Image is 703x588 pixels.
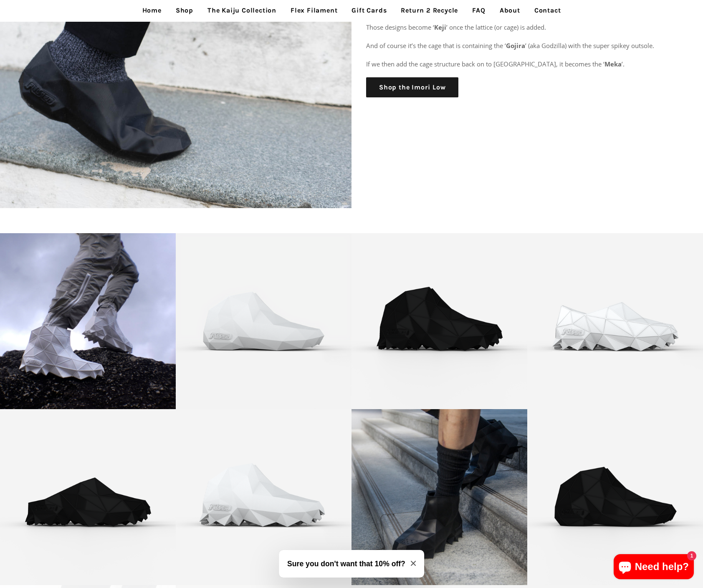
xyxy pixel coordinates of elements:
[176,409,351,585] a: [3D printed Shoes] - lightweight custom 3dprinted shoes sneakers sandals fused footwear
[434,23,446,31] strong: Keji
[366,41,663,51] p: And of course it’s the cage that is containing the ‘ ’ (aka Godzilla) with the super spikey outsole.
[506,41,525,50] strong: Gojira
[604,60,622,68] strong: Meka
[366,77,458,97] a: Shop the Imori Low
[611,554,696,581] inbox-online-store-chat: Shopify online store chat
[366,22,663,32] p: Those designs become ‘ ’ once the lattice (or cage) is added.
[366,59,663,69] p: If we then add the cage structure back on to [GEOGRAPHIC_DATA], it becomes the ‘ ’.
[527,409,703,585] a: [3D printed Shoes] - lightweight custom 3dprinted shoes sneakers sandals fused footwear
[176,233,351,409] a: [3D printed Shoes] - lightweight custom 3dprinted shoes sneakers sandals fused footwear
[527,233,703,409] a: [3D printed Shoes] - lightweight custom 3dprinted shoes sneakers sandals fused footwear
[351,409,527,585] a: [3D printed Shoes] - lightweight custom 3dprinted shoes sneakers sandals fused footwear
[351,233,527,409] a: [3D printed Shoes] - lightweight custom 3dprinted shoes sneakers sandals fused footwear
